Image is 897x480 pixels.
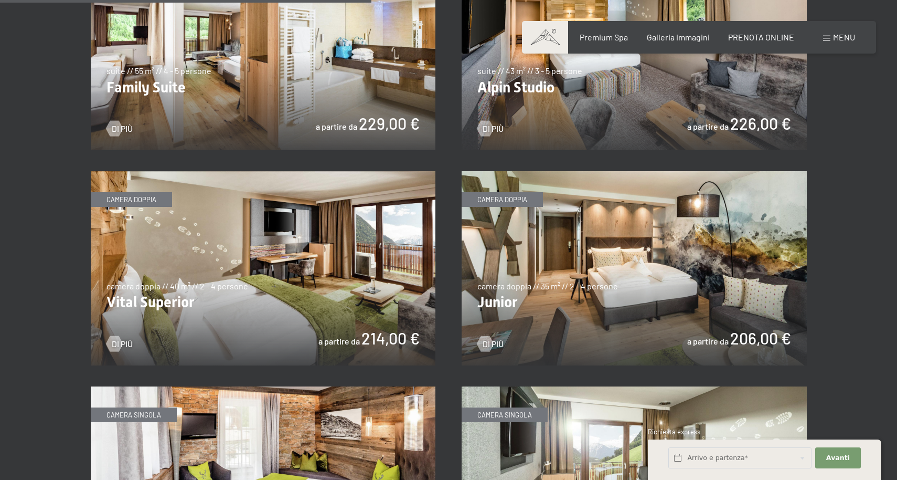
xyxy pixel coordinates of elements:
[112,123,133,134] span: Di più
[106,123,133,134] a: Di più
[477,123,504,134] a: Di più
[477,338,504,350] a: Di più
[483,123,504,134] span: Di più
[462,172,807,178] a: Junior
[112,338,133,350] span: Di più
[91,172,436,178] a: Vital Superior
[91,387,436,393] a: Single Alpin
[833,32,855,42] span: Menu
[647,32,710,42] a: Galleria immagini
[462,171,807,366] img: Junior
[580,32,628,42] a: Premium Spa
[91,171,436,366] img: Vital Superior
[815,447,860,469] button: Avanti
[826,453,850,463] span: Avanti
[483,338,504,350] span: Di più
[648,427,700,436] span: Richiesta express
[728,32,794,42] a: PRENOTA ONLINE
[106,338,133,350] a: Di più
[462,387,807,393] a: Single Superior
